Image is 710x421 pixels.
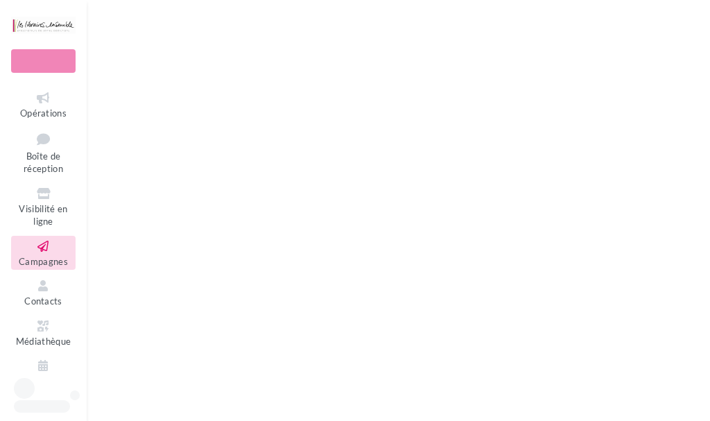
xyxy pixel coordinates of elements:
span: Campagnes [19,256,68,267]
a: Boîte de réception [11,127,76,178]
a: Opérations [11,87,76,121]
span: Médiathèque [16,336,71,347]
span: Contacts [24,295,62,307]
a: Calendrier [11,355,76,389]
div: Nouvelle campagne [11,49,76,73]
span: Boîte de réception [24,151,63,175]
span: Visibilité en ligne [19,203,67,227]
a: Médiathèque [11,316,76,350]
a: Contacts [11,275,76,309]
a: Campagnes [11,236,76,270]
span: Opérations [20,108,67,119]
a: Visibilité en ligne [11,183,76,230]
